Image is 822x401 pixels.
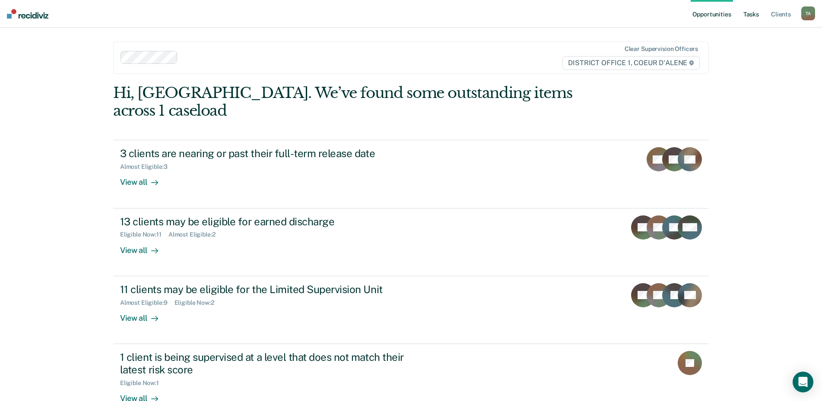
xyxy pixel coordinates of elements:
div: Almost Eligible : 2 [168,231,222,238]
div: View all [120,171,168,187]
div: Eligible Now : 1 [120,379,166,387]
div: Open Intercom Messenger [793,372,813,392]
div: 1 client is being supervised at a level that does not match their latest risk score [120,351,423,376]
div: Almost Eligible : 3 [120,163,175,171]
div: 13 clients may be eligible for earned discharge [120,215,423,228]
img: Recidiviz [7,9,48,19]
div: Clear supervision officers [625,45,698,53]
div: Eligible Now : 11 [120,231,168,238]
div: Almost Eligible : 9 [120,299,175,306]
div: View all [120,306,168,323]
span: DISTRICT OFFICE 1, COEUR D'ALENE [562,56,700,70]
a: 3 clients are nearing or past their full-term release dateAlmost Eligible:3View all [113,140,709,208]
div: 11 clients may be eligible for the Limited Supervision Unit [120,283,423,296]
button: TA [801,6,815,20]
div: 3 clients are nearing or past their full-term release date [120,147,423,160]
a: 11 clients may be eligible for the Limited Supervision UnitAlmost Eligible:9Eligible Now:2View all [113,276,709,344]
div: View all [120,238,168,255]
div: T A [801,6,815,20]
div: Eligible Now : 2 [175,299,221,306]
a: 13 clients may be eligible for earned dischargeEligible Now:11Almost Eligible:2View all [113,208,709,276]
div: Hi, [GEOGRAPHIC_DATA]. We’ve found some outstanding items across 1 caseload [113,84,590,120]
